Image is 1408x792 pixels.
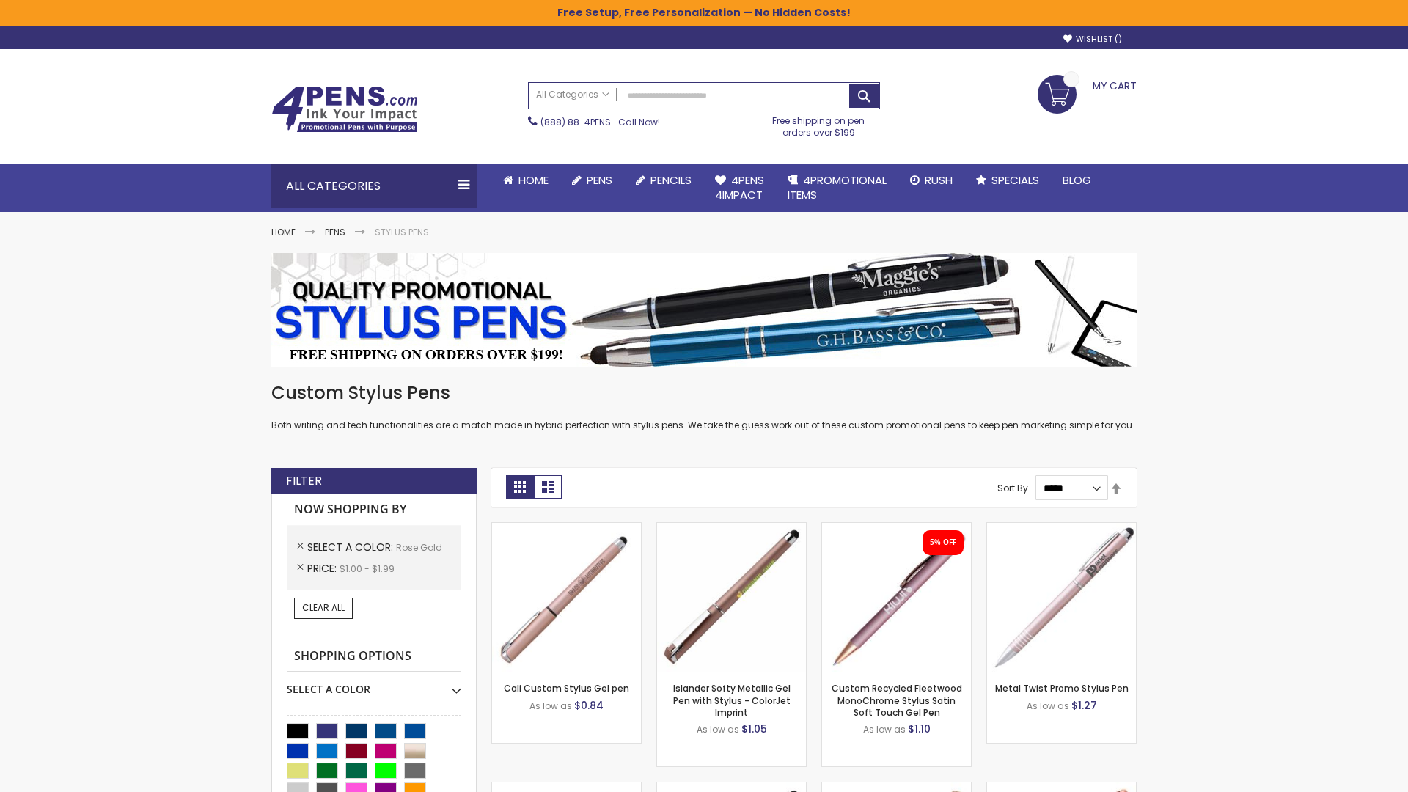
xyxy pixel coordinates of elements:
[788,172,887,202] span: 4PROMOTIONAL ITEMS
[1063,34,1122,45] a: Wishlist
[776,164,898,212] a: 4PROMOTIONALITEMS
[624,164,703,197] a: Pencils
[964,164,1051,197] a: Specials
[491,164,560,197] a: Home
[697,723,739,736] span: As low as
[375,226,429,238] strong: Stylus Pens
[574,698,604,713] span: $0.84
[286,473,322,489] strong: Filter
[287,672,461,697] div: Select A Color
[271,86,418,133] img: 4Pens Custom Pens and Promotional Products
[340,562,395,575] span: $1.00 - $1.99
[287,494,461,525] strong: Now Shopping by
[271,164,477,208] div: All Categories
[925,172,953,188] span: Rush
[650,172,692,188] span: Pencils
[307,540,396,554] span: Select A Color
[673,682,791,718] a: Islander Softy Metallic Gel Pen with Stylus - ColorJet Imprint
[287,641,461,672] strong: Shopping Options
[307,561,340,576] span: Price
[271,381,1137,432] div: Both writing and tech functionalities are a match made in hybrid perfection with stylus pens. We ...
[302,601,345,614] span: Clear All
[741,722,767,736] span: $1.05
[822,522,971,535] a: Custom Recycled Fleetwood MonoChrome Stylus Satin Soft Touch Gel Pen-Rose Gold
[506,475,534,499] strong: Grid
[1051,164,1103,197] a: Blog
[715,172,764,202] span: 4Pens 4impact
[703,164,776,212] a: 4Pens4impact
[991,172,1039,188] span: Specials
[560,164,624,197] a: Pens
[540,116,660,128] span: - Call Now!
[657,522,806,535] a: Islander Softy Metallic Gel Pen with Stylus - ColorJet Imprint-Rose Gold
[529,83,617,107] a: All Categories
[492,522,641,535] a: Cali Custom Stylus Gel pen-Rose Gold
[1027,700,1069,712] span: As low as
[758,109,881,139] div: Free shipping on pen orders over $199
[995,682,1129,694] a: Metal Twist Promo Stylus Pen
[518,172,549,188] span: Home
[504,682,629,694] a: Cali Custom Stylus Gel pen
[1071,698,1097,713] span: $1.27
[396,541,442,554] span: Rose Gold
[997,482,1028,494] label: Sort By
[271,381,1137,405] h1: Custom Stylus Pens
[1063,172,1091,188] span: Blog
[930,538,956,548] div: 5% OFF
[325,226,345,238] a: Pens
[536,89,609,100] span: All Categories
[987,522,1136,535] a: Metal Twist Promo Stylus Pen-Rose gold
[898,164,964,197] a: Rush
[271,253,1137,367] img: Stylus Pens
[540,116,611,128] a: (888) 88-4PENS
[271,226,296,238] a: Home
[657,523,806,672] img: Islander Softy Metallic Gel Pen with Stylus - ColorJet Imprint-Rose Gold
[908,722,931,736] span: $1.10
[587,172,612,188] span: Pens
[863,723,906,736] span: As low as
[987,523,1136,672] img: Metal Twist Promo Stylus Pen-Rose gold
[822,523,971,672] img: Custom Recycled Fleetwood MonoChrome Stylus Satin Soft Touch Gel Pen-Rose Gold
[529,700,572,712] span: As low as
[832,682,962,718] a: Custom Recycled Fleetwood MonoChrome Stylus Satin Soft Touch Gel Pen
[294,598,353,618] a: Clear All
[492,523,641,672] img: Cali Custom Stylus Gel pen-Rose Gold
